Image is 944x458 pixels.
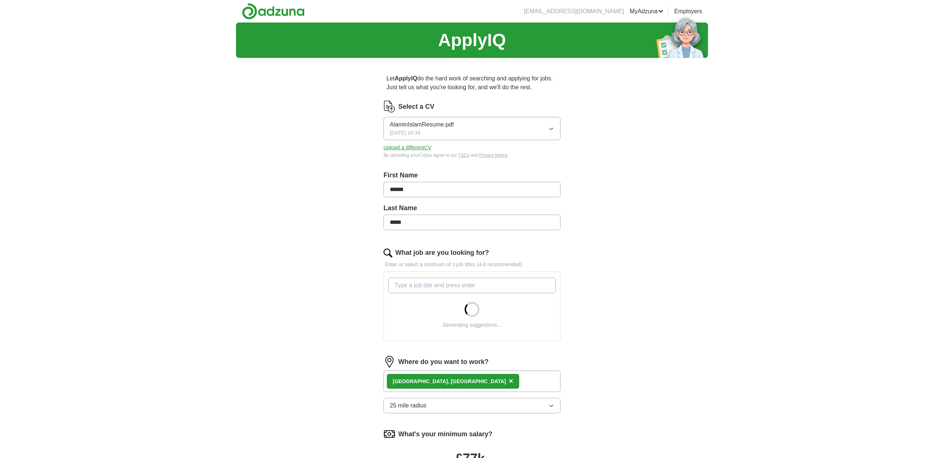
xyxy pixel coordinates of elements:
a: MyAdzuna [630,7,664,16]
a: T&Cs [458,153,469,158]
label: What job are you looking for? [395,248,489,258]
label: What's your minimum salary? [398,429,492,439]
span: [DATE] 16:34 [390,129,420,137]
h1: ApplyIQ [438,27,506,53]
a: Employers [674,7,702,16]
a: Privacy Notice [479,153,508,158]
label: First Name [383,170,560,180]
label: Last Name [383,203,560,213]
span: × [509,377,513,385]
img: salary.png [383,428,395,440]
p: Let do the hard work of searching and applying for jobs. Just tell us what you're looking for, an... [383,71,560,95]
button: 25 mile radius [383,398,560,413]
label: Select a CV [398,102,434,112]
div: Generating suggestions... [442,321,502,329]
img: Adzuna logo [242,3,305,20]
label: Where do you want to work? [398,357,489,367]
li: [EMAIL_ADDRESS][DOMAIN_NAME] [524,7,624,16]
button: × [509,376,513,387]
img: location.png [383,356,395,368]
div: By uploading your CV you agree to our and . [383,152,560,159]
span: 25 mile radius [390,401,427,410]
button: AlaminIslamResume.pdf[DATE] 16:34 [383,117,560,140]
button: Upload a differentCV [383,144,431,152]
p: Enter or select a minimum of 3 job titles (4-8 recommended) [383,261,560,268]
img: search.png [383,249,392,257]
span: AlaminIslamResume.pdf [390,120,454,129]
input: Type a job title and press enter [388,278,556,293]
img: CV Icon [383,101,395,112]
strong: ApplyIQ [395,75,417,81]
div: [GEOGRAPHIC_DATA], [GEOGRAPHIC_DATA] [393,378,506,385]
